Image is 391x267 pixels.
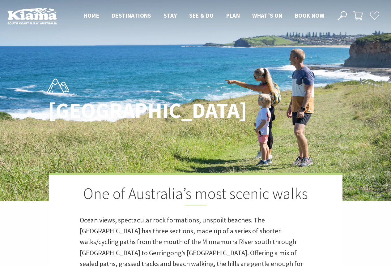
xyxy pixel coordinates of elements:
[295,12,324,19] span: Book now
[112,12,151,19] span: Destinations
[83,12,99,19] span: Home
[80,184,312,205] h2: One of Australia’s most scenic walks
[7,7,57,24] img: Kiama Logo
[164,12,177,19] span: Stay
[252,12,283,19] span: What’s On
[226,12,240,19] span: Plan
[189,12,214,19] span: See & Do
[77,11,330,21] nav: Main Menu
[48,99,223,123] h1: [GEOGRAPHIC_DATA]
